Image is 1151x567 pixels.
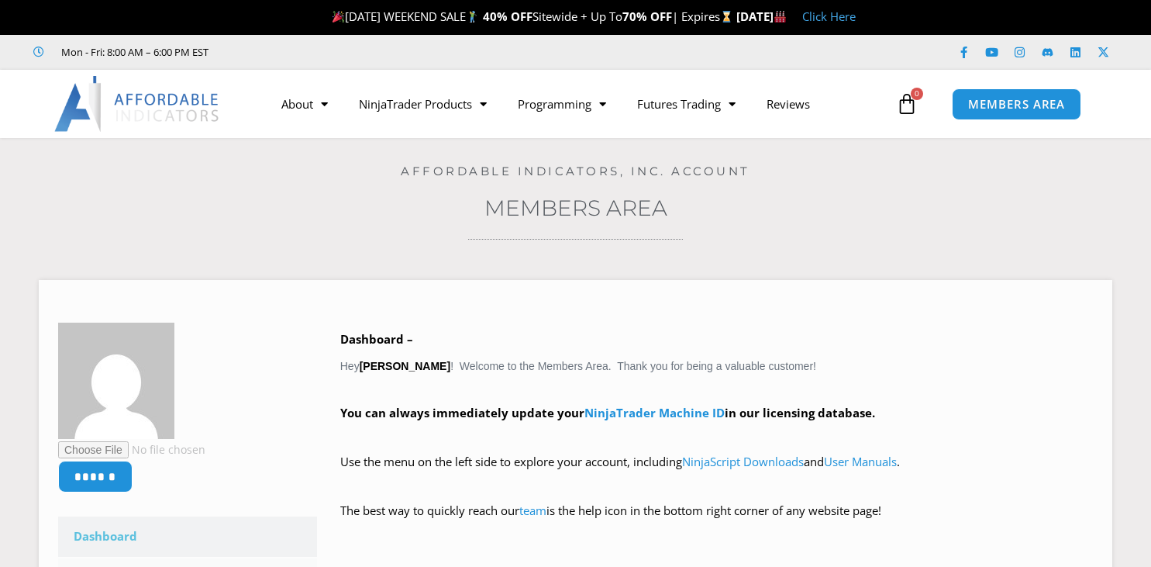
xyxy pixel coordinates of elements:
[266,86,892,122] nav: Menu
[54,76,221,132] img: LogoAI | Affordable Indicators – NinjaTrader
[721,11,732,22] img: ⌛
[873,81,941,126] a: 0
[340,405,875,420] strong: You can always immediately update your in our licensing database.
[824,454,897,469] a: User Manuals
[622,86,751,122] a: Futures Trading
[519,503,546,518] a: team
[484,195,667,221] a: Members Area
[329,9,736,24] span: [DATE] WEEKEND SALE Sitewide + Up To | Expires
[751,86,825,122] a: Reviews
[340,329,1093,544] div: Hey ! Welcome to the Members Area. Thank you for being a valuable customer!
[483,9,532,24] strong: 40% OFF
[952,88,1081,120] a: MEMBERS AREA
[230,44,463,60] iframe: Customer reviews powered by Trustpilot
[467,11,478,22] img: 🏌️‍♂️
[266,86,343,122] a: About
[911,88,923,100] span: 0
[340,451,1093,495] p: Use the menu on the left side to explore your account, including and .
[340,500,1093,544] p: The best way to quickly reach our is the help icon in the bottom right corner of any website page!
[58,323,174,439] img: fa20223873721691c5910a1455adaeea0e324a0e30ffee0d593c65250eb2771d
[736,9,787,24] strong: [DATE]
[401,164,750,178] a: Affordable Indicators, Inc. Account
[57,43,208,61] span: Mon - Fri: 8:00 AM – 6:00 PM EST
[774,11,786,22] img: 🏭
[360,360,450,372] strong: [PERSON_NAME]
[622,9,672,24] strong: 70% OFF
[584,405,725,420] a: NinjaTrader Machine ID
[343,86,502,122] a: NinjaTrader Products
[58,517,317,557] a: Dashboard
[502,86,622,122] a: Programming
[682,454,804,469] a: NinjaScript Downloads
[968,99,1065,110] span: MEMBERS AREA
[340,331,413,347] b: Dashboard –
[802,9,856,24] a: Click Here
[333,11,344,22] img: 🎉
